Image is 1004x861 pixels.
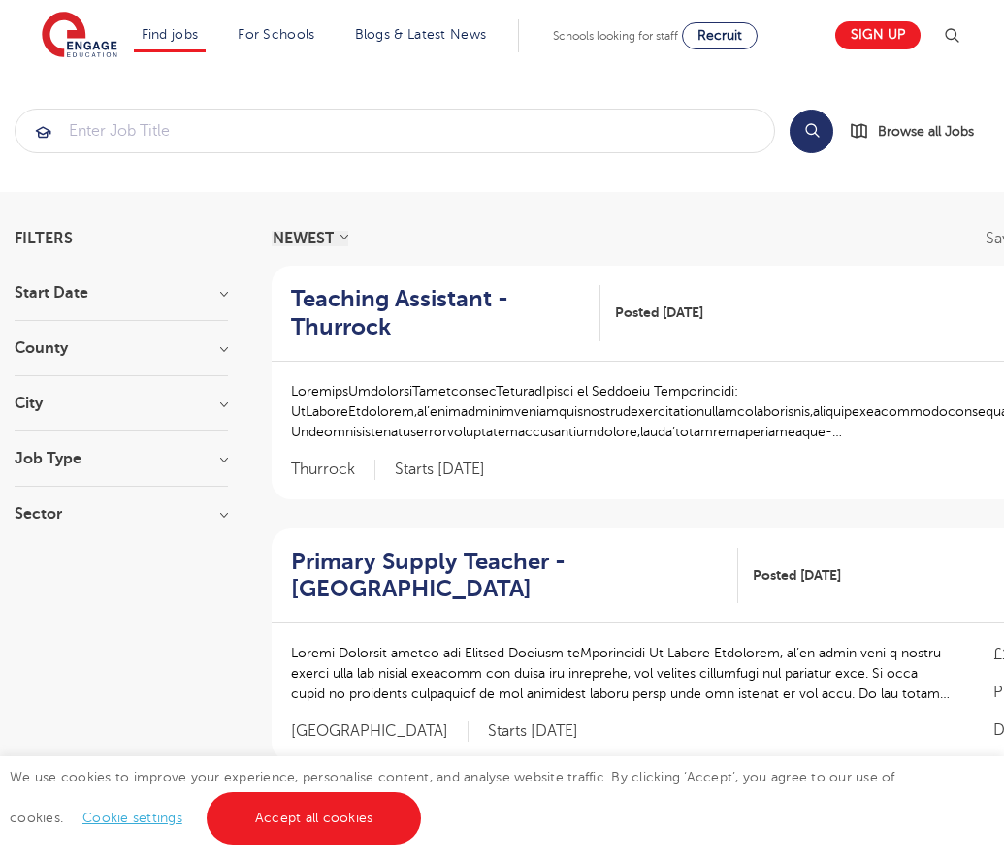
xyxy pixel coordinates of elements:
span: Posted [DATE] [753,565,841,586]
span: Filters [15,231,73,246]
a: Find jobs [142,27,199,42]
span: [GEOGRAPHIC_DATA] [291,721,469,742]
img: Engage Education [42,12,117,60]
a: Blogs & Latest News [355,27,487,42]
h3: County [15,340,228,356]
div: Submit [15,109,775,153]
a: Browse all Jobs [849,120,989,143]
span: We use cookies to improve your experience, personalise content, and analyse website traffic. By c... [10,770,895,825]
p: Starts [DATE] [488,721,578,742]
a: For Schools [238,27,314,42]
span: Thurrock [291,460,375,480]
h2: Primary Supply Teacher - [GEOGRAPHIC_DATA] [291,548,723,604]
h3: City [15,396,228,411]
span: Browse all Jobs [878,120,974,143]
h3: Sector [15,506,228,522]
p: Starts [DATE] [395,460,485,480]
a: Accept all cookies [207,792,422,845]
a: Cookie settings [82,811,182,825]
a: Sign up [835,21,921,49]
a: Teaching Assistant - Thurrock [291,285,600,341]
h3: Start Date [15,285,228,301]
h2: Teaching Assistant - Thurrock [291,285,585,341]
span: Recruit [697,28,742,43]
input: Submit [16,110,774,152]
span: Posted [DATE] [615,303,703,323]
h3: Job Type [15,451,228,466]
button: Search [790,110,833,153]
p: Loremi Dolorsit ametco adi Elitsed Doeiusm teMporincidi Ut Labore Etdolorem, al’en admin veni q n... [291,643,955,704]
a: Recruit [682,22,758,49]
a: Primary Supply Teacher - [GEOGRAPHIC_DATA] [291,548,738,604]
span: Schools looking for staff [553,29,678,43]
